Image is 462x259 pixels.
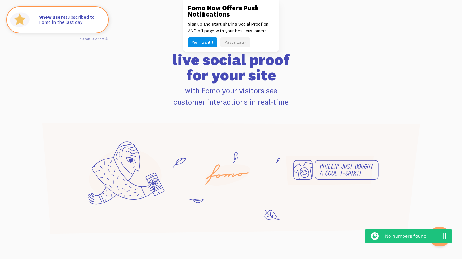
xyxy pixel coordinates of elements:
[430,227,449,246] iframe: Help Scout Beacon - Open
[39,14,65,20] strong: new users
[188,21,274,34] p: Sign up and start sharing Social Proof on AND off page with your best customers
[39,15,42,20] span: 9
[42,85,420,107] p: with Fomo your visitors see customer interactions in real-time
[78,37,108,41] a: This data is verified ⓘ
[39,15,102,25] p: subscribed to Fomo in the last day.
[220,37,250,47] button: Maybe Later
[42,40,420,44] h6: About Fomo
[371,232,379,240] img: onoff
[42,52,420,83] h2: live social proof for your site
[188,5,274,18] h3: Fomo Now Offers Push Notifications
[8,8,31,31] img: Fomo
[379,227,443,246] div: No numbers found
[188,37,217,47] button: Yes! I want it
